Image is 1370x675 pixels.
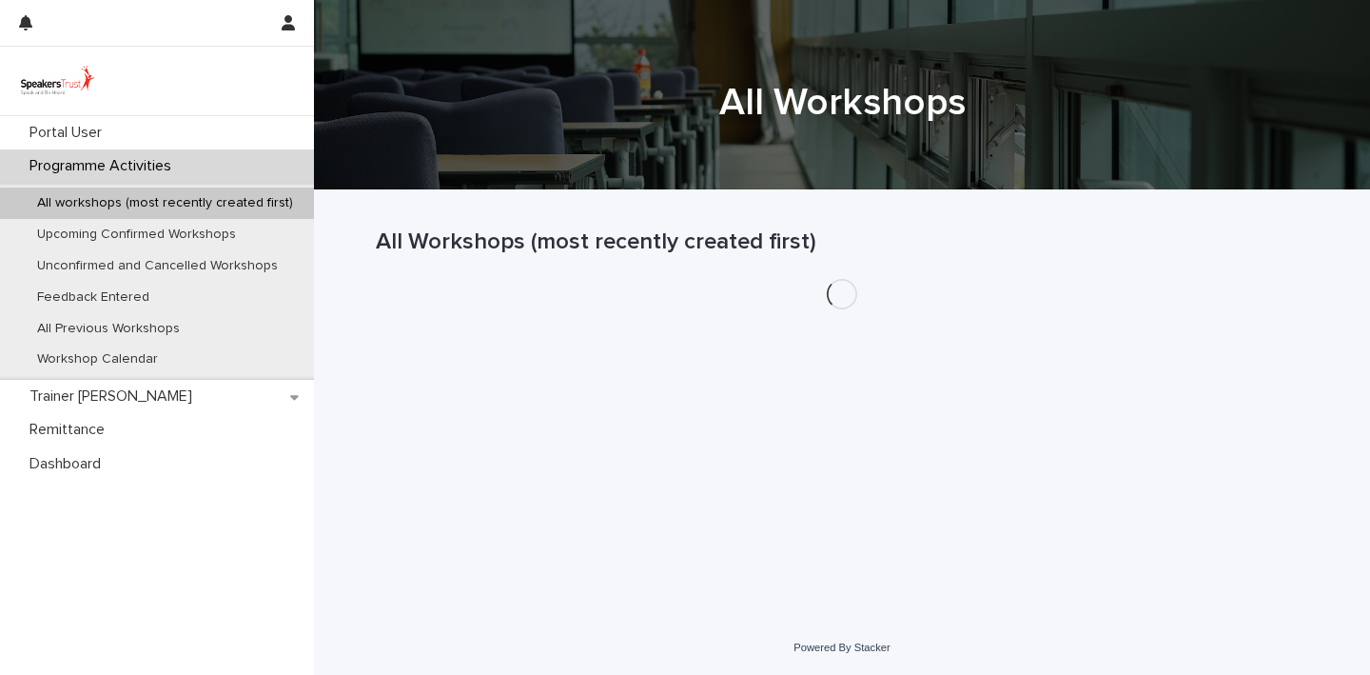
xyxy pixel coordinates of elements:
[22,387,207,406] p: Trainer [PERSON_NAME]
[22,157,186,175] p: Programme Activities
[22,421,120,439] p: Remittance
[22,124,117,142] p: Portal User
[793,642,890,653] a: Powered By Stacker
[376,228,1308,256] h1: All Workshops (most recently created first)
[22,321,195,337] p: All Previous Workshops
[22,455,116,473] p: Dashboard
[22,289,165,306] p: Feedback Entered
[376,80,1308,126] h1: All Workshops
[15,62,100,100] img: UVamC7uQTJC0k9vuxGLS
[22,195,308,211] p: All workshops (most recently created first)
[22,227,251,243] p: Upcoming Confirmed Workshops
[22,351,173,367] p: Workshop Calendar
[22,258,293,274] p: Unconfirmed and Cancelled Workshops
